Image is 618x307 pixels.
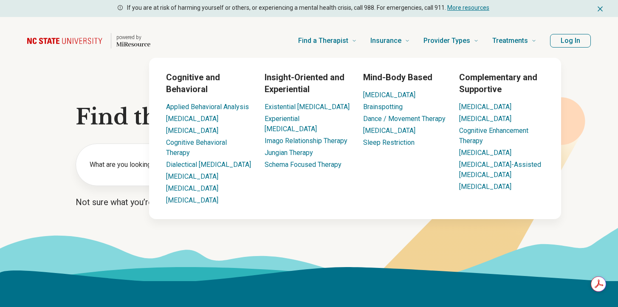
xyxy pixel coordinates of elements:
a: Home page [27,27,150,54]
a: [MEDICAL_DATA] [459,115,511,123]
span: Treatments [492,35,528,47]
p: powered by [116,34,150,41]
a: [MEDICAL_DATA] [459,183,511,191]
a: More resources [447,4,489,11]
a: [MEDICAL_DATA] [363,91,415,99]
a: Insurance [370,24,410,58]
a: Jungian Therapy [265,149,313,157]
a: [MEDICAL_DATA]-Assisted [MEDICAL_DATA] [459,161,541,179]
label: What are you looking for? [90,160,232,170]
h3: Complementary and Supportive [459,71,544,95]
h3: Insight-Oriented and Experiential [265,71,350,95]
a: Find a Therapist [298,24,357,58]
a: Existential [MEDICAL_DATA] [265,103,350,111]
button: Dismiss [596,3,604,14]
div: Treatments [98,58,612,219]
a: Dance / Movement Therapy [363,115,446,123]
a: Imago Relationship Therapy [265,137,347,145]
p: If you are at risk of harming yourself or others, or experiencing a mental health crisis, call 98... [127,3,489,12]
button: Log In [550,34,591,48]
a: Applied Behavioral Analysis [166,103,249,111]
span: Insurance [370,35,401,47]
span: Find a Therapist [298,35,348,47]
a: Schema Focused Therapy [265,161,341,169]
a: [MEDICAL_DATA] [166,172,218,180]
span: Provider Types [423,35,470,47]
a: Treatments [492,24,536,58]
h3: Mind-Body Based [363,71,446,83]
a: [MEDICAL_DATA] [166,196,218,204]
a: [MEDICAL_DATA] [166,127,218,135]
p: Not sure what you’re looking for? [76,196,543,208]
h3: Cognitive and Behavioral [166,71,251,95]
a: [MEDICAL_DATA] [363,127,415,135]
a: Brainspotting [363,103,403,111]
a: [MEDICAL_DATA] [459,103,511,111]
a: Provider Types [423,24,479,58]
a: Experiential [MEDICAL_DATA] [265,115,317,133]
a: Cognitive Enhancement Therapy [459,127,528,145]
a: [MEDICAL_DATA] [166,184,218,192]
a: Sleep Restriction [363,138,415,146]
h1: Find the right mental health care for you [76,104,543,130]
a: Cognitive Behavioral Therapy [166,138,227,157]
a: [MEDICAL_DATA] [166,115,218,123]
a: Dialectical [MEDICAL_DATA] [166,161,251,169]
a: [MEDICAL_DATA] [459,149,511,157]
